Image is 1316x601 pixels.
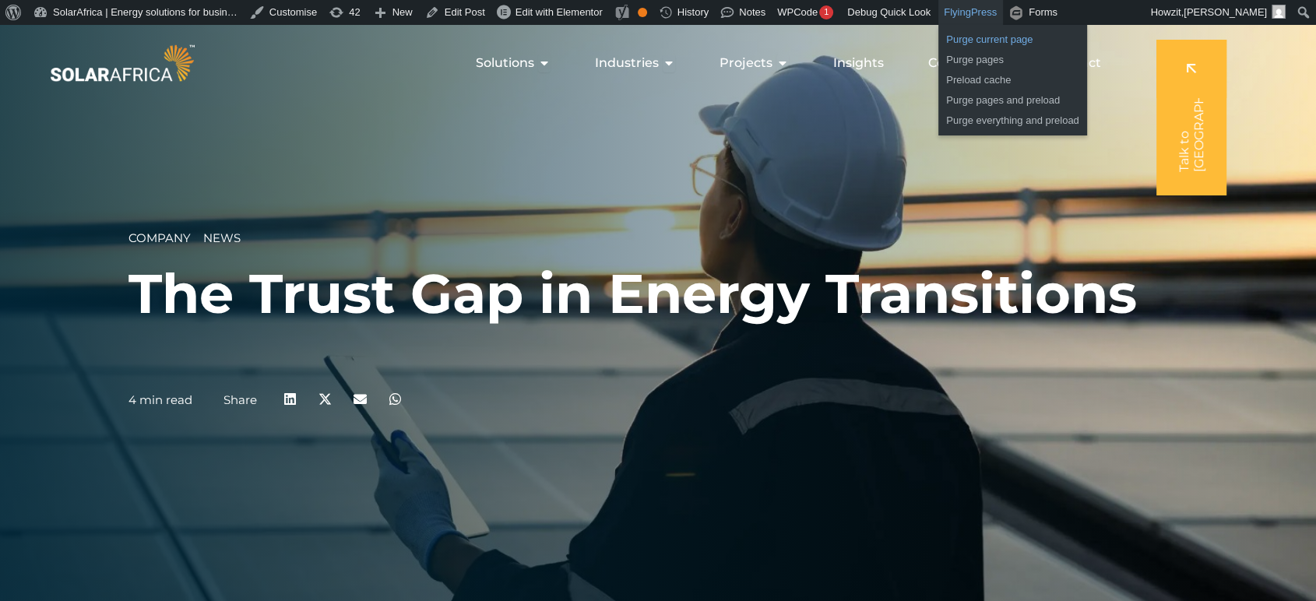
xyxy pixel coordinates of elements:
div: Share on linkedin [273,381,308,416]
div: Share on x-twitter [308,381,343,416]
div: 1 [819,5,833,19]
span: Company [128,230,191,245]
a: Purge pages and preload [938,90,1087,111]
div: Menu Toggle [198,47,1114,79]
a: Purge current page [938,30,1087,50]
span: Solutions [476,54,534,72]
div: Share on whatsapp [378,381,413,416]
p: 4 min read [128,393,192,407]
span: __ [191,230,203,245]
span: Company [928,54,990,72]
a: Purge everything and preload [938,111,1087,131]
div: Share on email [343,381,378,416]
span: Projects [720,54,772,72]
a: Purge pages [938,50,1087,70]
span: Edit with Elementor [515,6,603,18]
span: News [203,230,241,245]
span: [PERSON_NAME] [1184,6,1267,18]
nav: Menu [198,47,1114,79]
a: Insights [833,54,884,72]
a: Share [223,392,257,407]
div: OK [638,8,647,17]
span: Industries [595,54,659,72]
h1: The Trust Gap in Energy Transitions [128,261,1188,327]
a: Preload cache [938,70,1087,90]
